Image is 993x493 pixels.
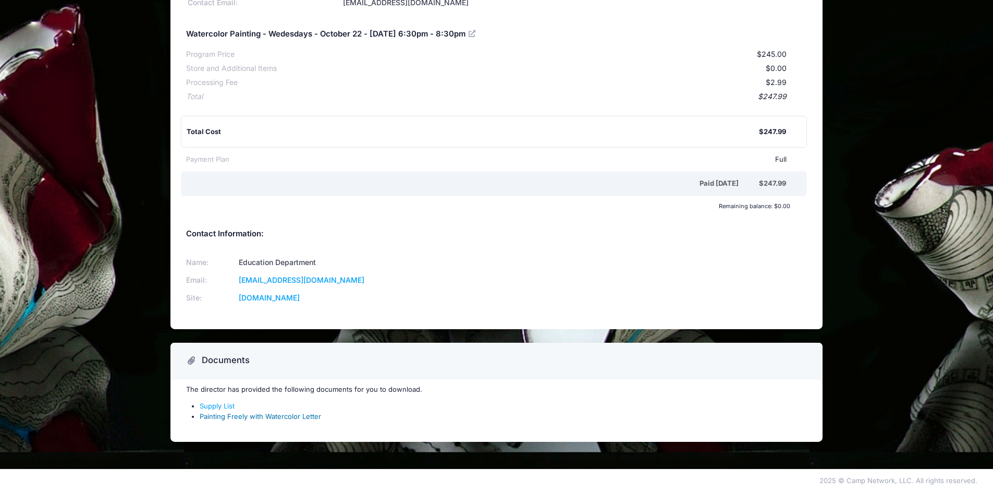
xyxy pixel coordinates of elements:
div: $0.00 [277,63,787,74]
div: Payment Plan [186,154,229,165]
a: Supply List [200,402,235,410]
h5: Watercolor Painting - Wedesdays - October 22 - [DATE] 6:30pm - 8:30pm [186,30,477,39]
a: [EMAIL_ADDRESS][DOMAIN_NAME] [239,275,364,284]
div: $247.99 [203,91,787,102]
div: Full [229,154,787,165]
div: $247.99 [759,127,786,137]
div: Remaining balance: $0.00 [181,203,795,209]
td: Name: [186,254,236,272]
td: Email: [186,272,236,290]
span: $245.00 [757,50,787,58]
div: Processing Fee [186,77,238,88]
td: Education Department [235,254,483,272]
h5: Contact Information: [186,230,807,239]
p: The director has provided the following documents for you to download. [186,384,807,395]
div: Store and Additional Items [186,63,277,74]
div: Paid [DATE] [188,178,759,189]
td: Site: [186,290,236,307]
a: Painting Freely with Watercolor Letter [200,412,321,420]
h3: Documents [202,355,250,366]
div: Total Cost [187,127,759,137]
a: [DOMAIN_NAME] [239,293,300,302]
a: View Registration Details [469,29,477,38]
div: $2.99 [238,77,787,88]
div: Total [186,91,203,102]
div: $247.99 [759,178,786,189]
span: 2025 © Camp Network, LLC. All rights reserved. [819,476,977,485]
div: Program Price [186,49,235,60]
